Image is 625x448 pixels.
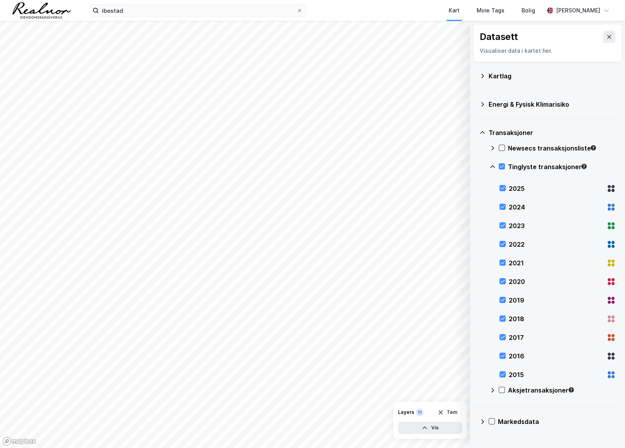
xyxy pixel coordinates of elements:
[556,6,600,15] div: [PERSON_NAME]
[509,258,603,268] div: 2021
[568,386,575,393] div: Tooltip anchor
[398,422,462,434] button: Vis
[498,417,616,426] div: Markedsdata
[509,296,603,305] div: 2019
[509,202,603,212] div: 2024
[590,144,597,151] div: Tooltip anchor
[509,221,603,230] div: 2023
[509,333,603,342] div: 2017
[449,6,460,15] div: Kart
[477,6,504,15] div: Mine Tags
[509,277,603,286] div: 2020
[509,184,603,193] div: 2025
[508,162,616,171] div: Tinglyste transaksjoner
[489,128,616,137] div: Transaksjoner
[12,2,71,19] img: realnor-logo.934646d98de889bb5806.png
[432,406,462,419] button: Tøm
[509,314,603,323] div: 2018
[586,411,625,448] div: Kontrollprogram for chat
[509,351,603,361] div: 2016
[2,437,36,446] a: Mapbox homepage
[580,163,587,170] div: Tooltip anchor
[508,144,616,153] div: Newsecs transaksjonsliste
[522,6,535,15] div: Bolig
[489,71,616,81] div: Kartlag
[480,46,615,55] div: Visualiser data i kartet her.
[416,408,424,416] div: 11
[509,370,603,379] div: 2015
[398,409,414,415] div: Layers
[586,411,625,448] iframe: Chat Widget
[509,240,603,249] div: 2022
[508,386,616,395] div: Aksjetransaksjoner
[480,31,518,43] div: Datasett
[99,5,296,16] input: Søk på adresse, matrikkel, gårdeiere, leietakere eller personer
[489,100,616,109] div: Energi & Fysisk Klimarisiko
